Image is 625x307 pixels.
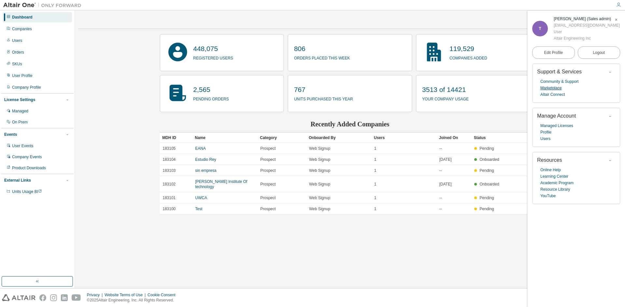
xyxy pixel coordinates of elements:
[2,294,35,301] img: altair_logo.svg
[163,195,176,200] span: 183101
[260,182,276,187] span: Prospect
[540,85,562,91] a: Marketplace
[193,85,229,95] p: 2,565
[260,195,276,200] span: Prospect
[374,206,377,211] span: 1
[12,50,24,55] div: Orders
[474,133,501,143] div: Status
[195,207,202,211] a: Test
[422,95,469,102] p: your company usage
[540,186,570,193] a: Resource Library
[374,168,377,173] span: 1
[309,157,330,162] span: Web Signup
[294,95,353,102] p: units purchased this year
[195,146,206,151] a: EANA
[554,22,620,29] div: [EMAIL_ADDRESS][DOMAIN_NAME]
[540,167,561,173] a: Online Help
[540,91,565,98] a: Altair Connect
[12,154,42,160] div: Company Events
[87,298,179,303] p: © 2025 Altair Engineering, Inc. All Rights Reserved.
[479,146,494,151] span: Pending
[12,109,28,114] div: Managed
[578,46,620,59] button: Logout
[163,182,176,187] span: 183102
[61,294,68,301] img: linkedin.svg
[439,157,452,162] span: [DATE]
[12,73,33,78] div: User Profile
[593,49,605,56] span: Logout
[537,69,582,74] span: Support & Services
[87,292,104,298] div: Privacy
[147,292,179,298] div: Cookie Consent
[160,120,540,128] h2: Recently Added Companies
[4,132,17,137] div: Events
[195,133,255,143] div: Name
[39,294,46,301] img: facebook.svg
[479,207,494,211] span: Pending
[540,135,550,142] a: Users
[294,54,350,61] p: orders placed this week
[422,85,469,95] p: 3513 of 14421
[540,180,574,186] a: Academic Program
[12,61,22,67] div: SKUs
[374,146,377,151] span: 1
[537,113,576,119] span: Manage Account
[309,146,330,151] span: Web Signup
[554,29,620,35] div: User
[554,16,620,22] div: Timothy Irish (Sales admin)
[260,146,276,151] span: Prospect
[309,206,330,211] span: Web Signup
[540,78,578,85] a: Community & Support
[193,95,229,102] p: pending orders
[195,196,207,200] a: UWCA
[544,50,563,55] span: Edit Profile
[4,97,35,102] div: License Settings
[479,168,494,173] span: Pending
[540,193,556,199] a: YouTube
[479,157,499,162] span: Onboarded
[3,2,85,8] img: Altair One
[439,146,442,151] span: --
[374,182,377,187] span: 1
[309,195,330,200] span: Web Signup
[12,120,28,125] div: On Prem
[439,168,442,173] span: --
[532,46,575,59] a: Edit Profile
[195,157,216,162] a: Estudio Rey
[12,143,33,148] div: User Events
[72,294,81,301] img: youtube.svg
[195,168,216,173] a: sin empresa
[195,179,247,189] a: [PERSON_NAME] Institute Of technology
[294,85,353,95] p: 767
[479,196,494,200] span: Pending
[439,133,469,143] div: Joined On
[537,157,562,163] span: Resources
[374,133,434,143] div: Users
[260,133,304,143] div: Category
[163,157,176,162] span: 183104
[260,157,276,162] span: Prospect
[309,182,330,187] span: Web Signup
[540,122,573,129] a: Managed Licenses
[539,26,541,31] span: T
[12,165,46,171] div: Product Downloads
[50,294,57,301] img: instagram.svg
[439,182,452,187] span: [DATE]
[193,54,233,61] p: registered users
[439,206,442,211] span: --
[260,168,276,173] span: Prospect
[4,178,31,183] div: External Links
[163,206,176,211] span: 183100
[439,195,442,200] span: --
[12,26,32,32] div: Companies
[104,292,147,298] div: Website Terms of Use
[554,35,620,42] div: Altair Engineering Inc
[260,206,276,211] span: Prospect
[193,44,233,54] p: 448,075
[450,44,487,54] p: 119,529
[374,157,377,162] span: 1
[540,129,551,135] a: Profile
[163,168,176,173] span: 183103
[309,133,369,143] div: Onboarded By
[12,85,41,90] div: Company Profile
